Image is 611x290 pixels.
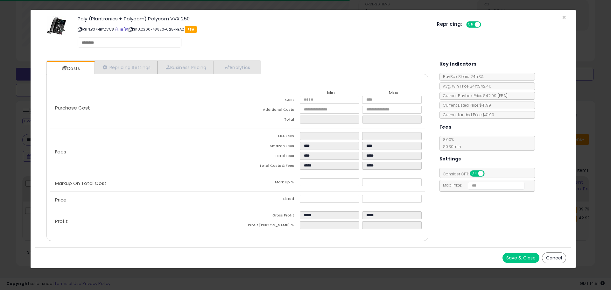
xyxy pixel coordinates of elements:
[78,24,427,34] p: ASIN: B07HBYZVC8 | SKU: 2200-48820-025-FBA2
[78,16,427,21] h3: Poly (Plantronics + Polycom) Polycom VVX 250
[237,221,300,231] td: Profit [PERSON_NAME] %
[483,93,508,98] span: $42.99
[440,103,491,108] span: Current Listed Price: $41.99
[50,197,237,202] p: Price
[237,106,300,116] td: Additional Costs
[300,90,362,96] th: Min
[237,178,300,188] td: Mark Up %
[50,105,237,110] p: Purchase Cost
[562,13,566,22] span: ×
[50,181,237,186] p: Markup On Total Cost
[440,74,483,79] span: BuyBox Share 24h: 3%
[237,162,300,172] td: Total Costs & Fees
[502,253,539,263] button: Save & Close
[237,132,300,142] td: FBA Fees
[237,96,300,106] td: Cost
[237,195,300,205] td: Listed
[439,155,461,163] h5: Settings
[440,93,508,98] span: Current Buybox Price:
[440,182,525,188] span: Map Price:
[362,90,425,96] th: Max
[440,137,461,149] span: 8.00 %
[213,61,260,74] a: Analytics
[437,22,462,27] h5: Repricing:
[440,144,461,149] span: $0.30 min
[439,60,477,68] h5: Key Indicators
[185,26,197,33] span: FBA
[158,61,213,74] a: Business Pricing
[470,171,478,176] span: ON
[237,211,300,221] td: Gross Profit
[480,22,490,27] span: OFF
[483,171,494,176] span: OFF
[440,171,493,177] span: Consider CPT:
[440,112,494,117] span: Current Landed Price: $41.99
[95,61,158,74] a: Repricing Settings
[50,219,237,224] p: Profit
[237,142,300,152] td: Amazon Fees
[467,22,475,27] span: ON
[542,252,566,263] button: Cancel
[439,123,452,131] h5: Fees
[497,93,508,98] span: ( FBA )
[237,116,300,125] td: Total
[120,27,123,32] a: All offer listings
[237,152,300,162] td: Total Fees
[47,16,66,35] img: 417GofZOVWL._SL60_.jpg
[440,83,491,89] span: Avg. Win Price 24h: $42.40
[47,62,94,75] a: Costs
[50,149,237,154] p: Fees
[124,27,128,32] a: Your listing only
[115,27,118,32] a: BuyBox page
